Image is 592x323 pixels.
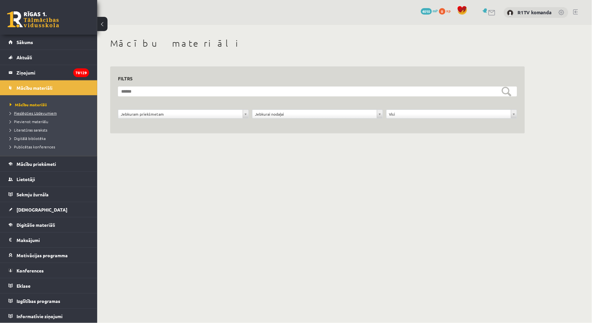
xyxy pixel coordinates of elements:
[8,50,89,65] a: Aktuāli
[8,278,89,293] a: Eklase
[10,119,91,124] a: Pievienot materiālu
[17,39,33,45] span: Sākums
[8,172,89,187] a: Lietotāji
[17,222,55,228] span: Digitālie materiāli
[10,127,91,133] a: Literatūras saraksts
[10,102,47,107] span: Mācību materiāli
[255,110,374,118] span: Jebkurai nodaļai
[17,313,63,319] span: Informatīvie ziņojumi
[17,207,67,213] span: [DEMOGRAPHIC_DATA]
[10,102,91,108] a: Mācību materiāli
[447,8,451,13] span: xp
[10,110,57,116] span: Pieslēgties Uzdevumiem
[10,127,47,133] span: Literatūras saraksts
[8,156,89,171] a: Mācību priekšmeti
[118,74,509,83] h3: Filtrs
[518,9,552,16] a: R1TV komanda
[439,8,446,15] span: 0
[17,54,32,60] span: Aktuāli
[17,161,56,167] span: Mācību priekšmeti
[10,135,91,141] a: Digitālā bibliotēka
[433,8,438,13] span: mP
[73,68,89,77] i: 78129
[8,80,89,95] a: Mācību materiāli
[118,110,249,118] a: Jebkuram priekšmetam
[8,187,89,202] a: Sekmju žurnāls
[10,119,48,124] span: Pievienot materiālu
[10,144,55,149] span: Publicētas konferences
[421,8,438,13] a: 4010 mP
[17,252,68,258] span: Motivācijas programma
[8,233,89,248] a: Maksājumi
[110,38,525,49] h1: Mācību materiāli
[17,283,30,289] span: Eklase
[439,8,454,13] a: 0 xp
[10,110,91,116] a: Pieslēgties Uzdevumiem
[17,65,89,80] legend: Ziņojumi
[8,65,89,80] a: Ziņojumi78129
[17,233,89,248] legend: Maksājumi
[389,110,508,118] span: Visi
[121,110,240,118] span: Jebkuram priekšmetam
[421,8,432,15] span: 4010
[252,110,383,118] a: Jebkurai nodaļai
[7,11,59,28] a: Rīgas 1. Tālmācības vidusskola
[8,217,89,232] a: Digitālie materiāli
[17,85,52,91] span: Mācību materiāli
[8,202,89,217] a: [DEMOGRAPHIC_DATA]
[387,110,517,118] a: Visi
[8,35,89,50] a: Sākums
[17,191,49,197] span: Sekmju žurnāls
[507,10,514,16] img: R1TV komanda
[10,144,91,150] a: Publicētas konferences
[8,248,89,263] a: Motivācijas programma
[8,263,89,278] a: Konferences
[10,136,46,141] span: Digitālā bibliotēka
[17,176,35,182] span: Lietotāji
[17,268,44,273] span: Konferences
[8,294,89,308] a: Izglītības programas
[17,298,60,304] span: Izglītības programas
